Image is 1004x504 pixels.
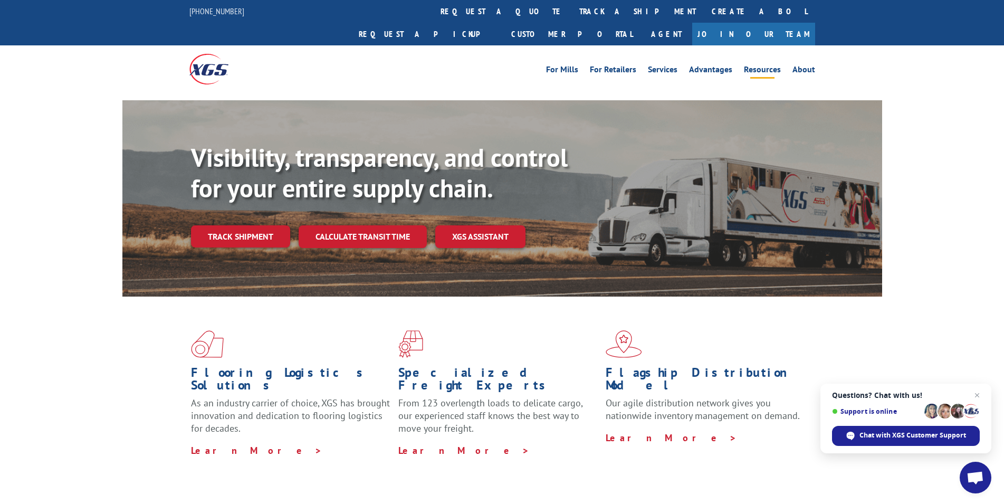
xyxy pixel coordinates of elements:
[398,366,598,397] h1: Specialized Freight Experts
[648,65,677,77] a: Services
[398,397,598,444] p: From 123 overlength loads to delicate cargo, our experienced staff knows the best way to move you...
[692,23,815,45] a: Join Our Team
[191,366,390,397] h1: Flooring Logistics Solutions
[435,225,525,248] a: XGS ASSISTANT
[191,141,568,204] b: Visibility, transparency, and control for your entire supply chain.
[546,65,578,77] a: For Mills
[606,366,805,397] h1: Flagship Distribution Model
[590,65,636,77] a: For Retailers
[398,330,423,358] img: xgs-icon-focused-on-flooring-red
[960,462,991,493] div: Open chat
[606,432,737,444] a: Learn More >
[606,397,800,422] span: Our agile distribution network gives you nationwide inventory management on demand.
[640,23,692,45] a: Agent
[299,225,427,248] a: Calculate transit time
[832,407,921,415] span: Support is online
[832,426,980,446] div: Chat with XGS Customer Support
[189,6,244,16] a: [PHONE_NUMBER]
[351,23,503,45] a: Request a pickup
[398,444,530,457] a: Learn More >
[832,391,980,400] span: Questions? Chat with us!
[191,444,322,457] a: Learn More >
[859,431,966,440] span: Chat with XGS Customer Support
[606,330,642,358] img: xgs-icon-flagship-distribution-model-red
[191,330,224,358] img: xgs-icon-total-supply-chain-intelligence-red
[744,65,781,77] a: Resources
[689,65,732,77] a: Advantages
[191,225,290,248] a: Track shipment
[971,389,983,402] span: Close chat
[792,65,815,77] a: About
[191,397,390,434] span: As an industry carrier of choice, XGS has brought innovation and dedication to flooring logistics...
[503,23,640,45] a: Customer Portal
